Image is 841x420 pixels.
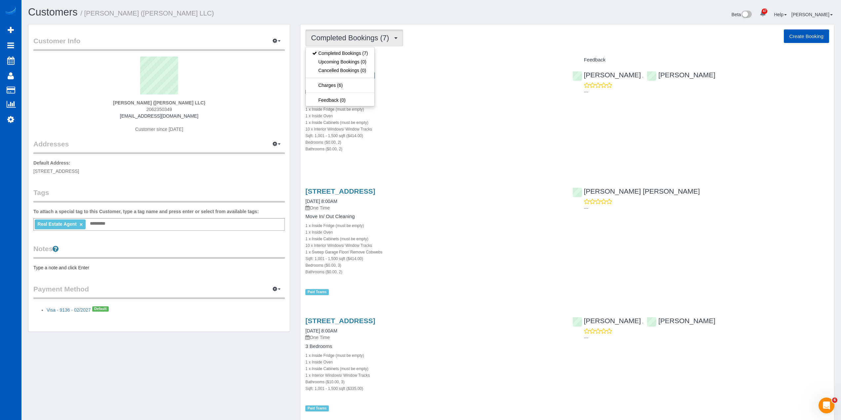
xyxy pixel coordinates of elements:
[305,328,337,333] a: [DATE] 8:00AM
[584,334,829,341] p: ---
[305,360,333,364] small: 1 x Inside Oven
[584,205,829,211] p: ---
[33,169,79,174] span: [STREET_ADDRESS]
[80,222,83,227] a: ×
[306,96,374,104] a: Feedback (0)
[305,187,375,195] a: [STREET_ADDRESS]
[81,10,214,17] small: / [PERSON_NAME] ([PERSON_NAME] LLC)
[33,160,70,166] label: Default Address:
[305,230,333,235] small: 1 x Inside Oven
[572,187,700,195] a: [PERSON_NAME] [PERSON_NAME]
[47,307,91,313] a: Visa - 9136 - 02/2027
[146,107,172,112] span: 2062350349
[732,12,752,17] a: Beta
[305,223,364,228] small: 1 x Inside Fridge (must be empty)
[647,71,715,79] a: [PERSON_NAME]
[305,373,370,378] small: 1 x Interior Windows/ Window Tracks
[305,88,562,95] p: One Time
[305,405,328,411] span: Paid Teams
[305,263,341,268] small: Bedrooms ($0.00, 3)
[305,140,341,145] small: Bedrooms ($0.00, 2)
[305,147,342,151] small: Bathrooms ($0.00, 2)
[120,113,198,119] a: [EMAIL_ADDRESS][DOMAIN_NAME]
[305,107,364,112] small: 1 x Inside Fridge (must be empty)
[305,243,372,248] small: 10 x Interior Windows/ Window Tracks
[305,256,363,261] small: Sqft: 1,001 - 1,500 sqft ($414.00)
[756,7,769,21] a: 47
[305,114,333,118] small: 1 x Inside Oven
[762,9,767,14] span: 47
[572,71,641,79] a: [PERSON_NAME]
[4,7,17,16] img: Automaid Logo
[305,386,363,391] small: Sqft: 1,001 - 1,500 sqft ($335.00)
[305,134,363,138] small: Sqft: 1,001 - 1,500 sqft ($414.00)
[306,57,374,66] a: Upcoming Bookings (0)
[305,289,328,295] span: Paid Teams
[33,284,285,299] legend: Payment Method
[306,66,374,75] a: Cancelled Bookings (0)
[647,317,715,325] a: [PERSON_NAME]
[741,11,752,19] img: New interface
[774,12,787,17] a: Help
[305,237,368,241] small: 1 x Inside Cabinets (must be empty)
[305,250,382,254] small: 1 x Sweep Garage Floor/ Remove Cobwebs
[305,120,368,125] small: 1 x Inside Cabinets (must be empty)
[305,97,562,103] h4: Move In/ Out Cleaning
[791,12,833,17] a: [PERSON_NAME]
[305,380,344,384] small: Bathrooms ($10.00, 3)
[584,89,829,95] p: ---
[305,29,403,46] button: Completed Bookings (7)
[306,49,374,57] a: Completed Bookings (7)
[92,306,109,312] span: Default
[572,57,829,63] h4: Feedback
[305,270,342,274] small: Bathrooms ($0.00, 2)
[33,188,285,203] legend: Tags
[28,6,78,18] a: Customers
[642,319,643,324] span: ,
[305,334,562,341] p: One Time
[832,398,837,403] span: 6
[305,353,364,358] small: 1 x Inside Fridge (must be empty)
[572,317,641,325] a: [PERSON_NAME]
[311,34,392,42] span: Completed Bookings (7)
[306,81,374,90] a: Charges (6)
[305,344,562,349] h4: 3 Bedrooms
[305,127,372,132] small: 10 x Interior Windows/ Window Tracks
[642,73,643,78] span: ,
[37,221,77,227] span: Real Estate Agent
[305,199,337,204] a: [DATE] 8:00AM
[305,366,368,371] small: 1 x Inside Cabinets (must be empty)
[305,57,562,63] h4: Service
[33,244,285,259] legend: Notes
[33,208,259,215] label: To attach a special tag to this Customer, type a tag name and press enter or select from availabl...
[113,100,205,105] strong: [PERSON_NAME] ([PERSON_NAME] LLC)
[135,127,183,132] span: Customer since [DATE]
[305,317,375,325] a: [STREET_ADDRESS]
[819,398,834,413] iframe: Intercom live chat
[305,214,562,219] h4: Move In/ Out Cleaning
[33,36,285,51] legend: Customer Info
[305,205,562,211] p: One Time
[784,29,829,43] button: Create Booking
[33,264,285,271] pre: Type a note and click Enter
